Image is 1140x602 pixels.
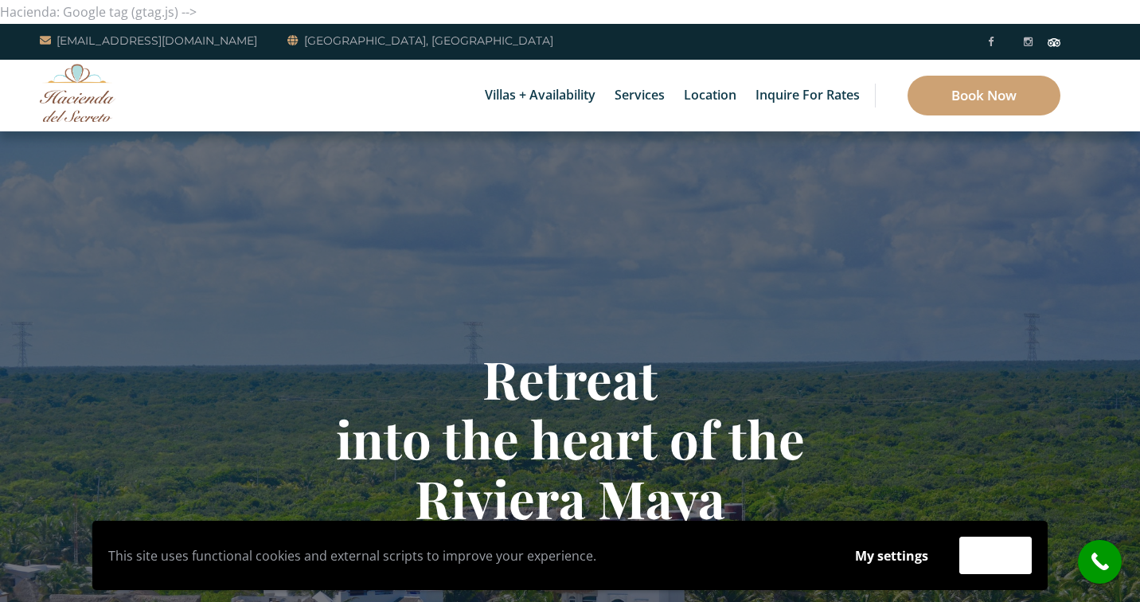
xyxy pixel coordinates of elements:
button: Accept [959,537,1032,574]
img: Tripadvisor_logomark.svg [1048,38,1060,46]
p: This site uses functional cookies and external scripts to improve your experience. [108,544,824,568]
a: Services [607,60,673,131]
a: Book Now [908,76,1060,115]
img: Awesome Logo [40,64,115,122]
a: Location [676,60,744,131]
a: [GEOGRAPHIC_DATA], [GEOGRAPHIC_DATA] [287,31,553,50]
button: My settings [840,537,943,574]
a: [EMAIL_ADDRESS][DOMAIN_NAME] [40,31,257,50]
a: Inquire for Rates [748,60,868,131]
a: call [1078,540,1122,584]
i: call [1082,544,1118,580]
h1: Retreat into the heart of the Riviera Maya [104,349,1036,528]
a: Villas + Availability [477,60,603,131]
